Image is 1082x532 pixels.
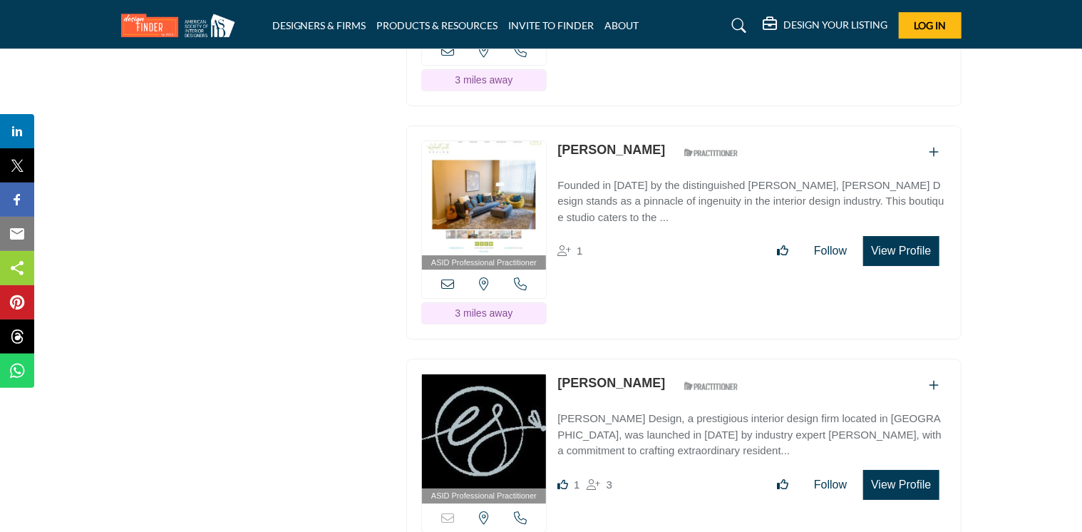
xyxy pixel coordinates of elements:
span: 3 miles away [455,74,512,86]
button: Like listing [768,471,798,499]
p: Erin Sander [557,374,665,393]
img: Erin Sander [422,374,547,488]
a: [PERSON_NAME] [557,376,665,390]
span: ASID Professional Practitioner [431,257,537,269]
img: Kathy Adcock-Smith [422,141,547,255]
img: Site Logo [121,14,242,37]
a: ASID Professional Practitioner [422,141,547,270]
a: ABOUT [605,19,639,31]
div: Followers [557,242,582,260]
button: View Profile [863,236,939,266]
a: ASID Professional Practitioner [422,374,547,503]
div: DESIGN YOUR LISTING [763,17,888,34]
div: Followers [587,476,612,493]
span: Log In [914,19,946,31]
span: 3 miles away [455,307,512,319]
img: ASID Qualified Practitioners Badge Icon [679,377,743,395]
a: DESIGNERS & FIRMS [272,19,366,31]
a: Founded in [DATE] by the distinguished [PERSON_NAME], [PERSON_NAME] Design stands as a pinnacle o... [557,169,946,226]
a: PRODUCTS & RESOURCES [377,19,498,31]
button: Like listing [768,237,798,265]
p: [PERSON_NAME] Design, a prestigious interior design firm located in [GEOGRAPHIC_DATA], was launch... [557,411,946,459]
a: Add To List [929,379,939,392]
img: ASID Qualified Practitioners Badge Icon [679,144,743,162]
a: Add To List [929,146,939,158]
span: 1 [574,479,579,491]
button: Follow [805,471,856,499]
p: Founded in [DATE] by the distinguished [PERSON_NAME], [PERSON_NAME] Design stands as a pinnacle o... [557,178,946,226]
a: Search [718,14,756,37]
span: 1 [577,245,582,257]
a: [PERSON_NAME] [557,143,665,157]
h5: DESIGN YOUR LISTING [784,19,888,31]
span: ASID Professional Practitioner [431,490,537,502]
button: View Profile [863,470,939,500]
a: [PERSON_NAME] Design, a prestigious interior design firm located in [GEOGRAPHIC_DATA], was launch... [557,402,946,459]
a: INVITE TO FINDER [509,19,594,31]
p: Kathy Adcock-Smith [557,140,665,160]
button: Follow [805,237,856,265]
button: Log In [899,12,962,39]
span: 3 [607,479,612,491]
i: Like [557,479,568,490]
